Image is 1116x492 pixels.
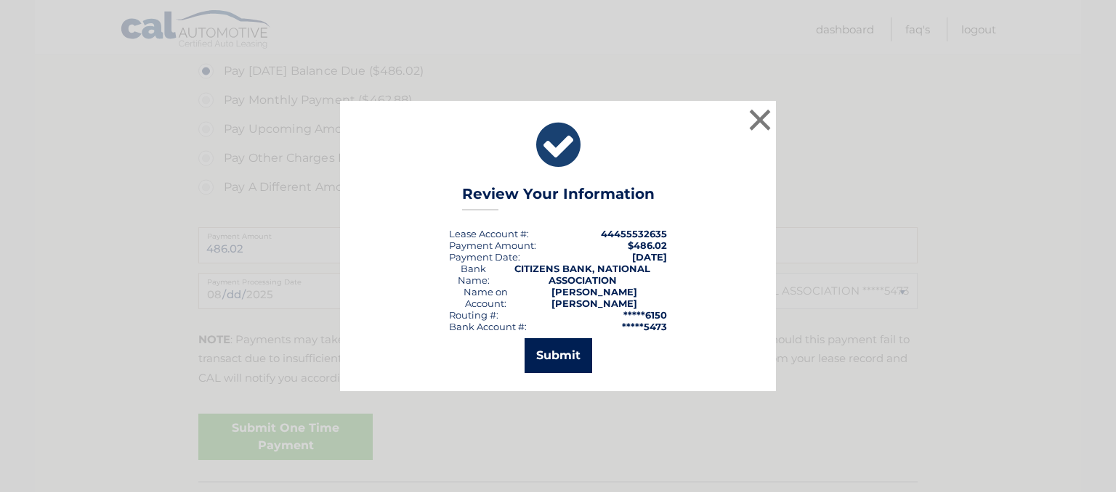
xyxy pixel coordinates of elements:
[514,263,650,286] strong: CITIZENS BANK, NATIONAL ASSOCIATION
[628,239,667,251] span: $486.02
[449,321,527,332] div: Bank Account #:
[601,228,667,239] strong: 44455532635
[449,286,522,309] div: Name on Account:
[632,251,667,263] span: [DATE]
[449,251,518,263] span: Payment Date
[449,309,498,321] div: Routing #:
[449,251,520,263] div: :
[551,286,637,309] strong: [PERSON_NAME] [PERSON_NAME]
[449,263,498,286] div: Bank Name:
[449,228,529,239] div: Lease Account #:
[745,105,775,134] button: ×
[449,239,536,251] div: Payment Amount:
[462,185,655,210] h3: Review Your Information
[525,338,592,373] button: Submit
